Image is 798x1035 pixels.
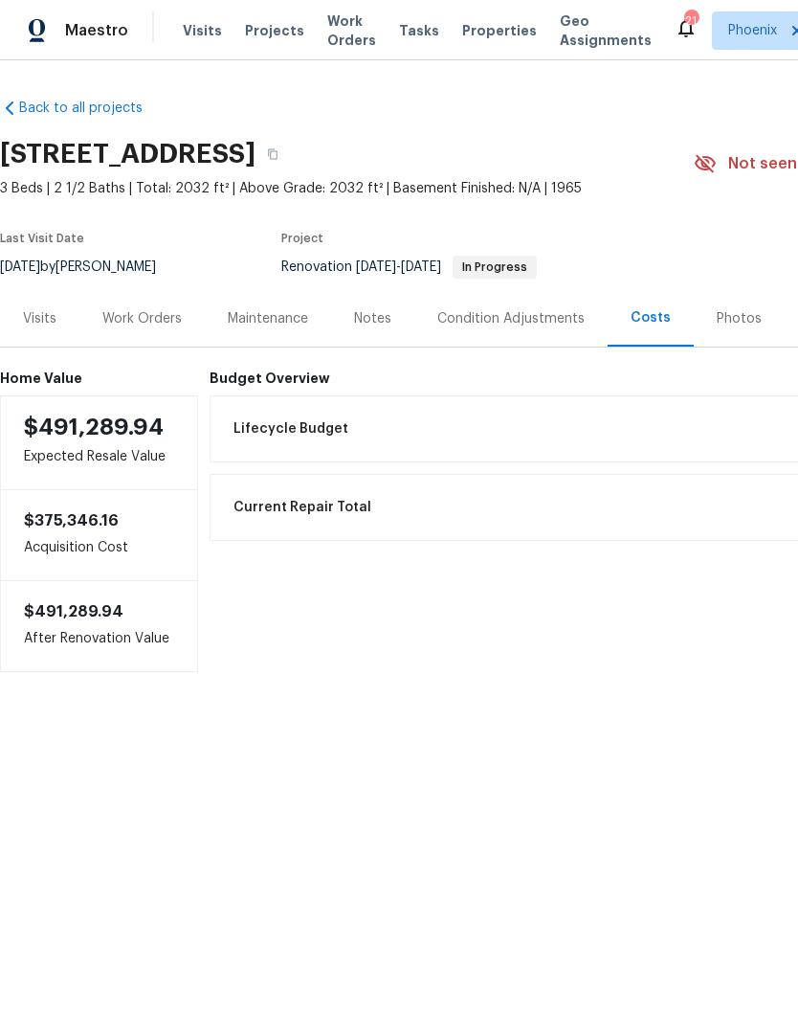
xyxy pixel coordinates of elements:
[228,309,308,328] div: Maintenance
[717,309,762,328] div: Photos
[245,21,304,40] span: Projects
[684,11,698,31] div: 21
[728,21,777,40] span: Phoenix
[233,419,348,439] span: Lifecycle Budget
[437,309,585,328] div: Condition Adjustments
[356,260,441,274] span: -
[24,416,164,439] span: $491,289.94
[233,498,371,517] span: Current Repair Total
[281,233,323,244] span: Project
[281,260,537,274] span: Renovation
[462,21,537,40] span: Properties
[255,137,290,171] button: Copy Address
[399,24,439,37] span: Tasks
[354,309,391,328] div: Notes
[65,21,128,40] span: Maestro
[183,21,222,40] span: Visits
[401,260,441,274] span: [DATE]
[327,11,376,50] span: Work Orders
[24,604,123,619] span: $491,289.94
[454,261,535,273] span: In Progress
[631,308,671,327] div: Costs
[356,260,396,274] span: [DATE]
[560,11,652,50] span: Geo Assignments
[23,309,56,328] div: Visits
[24,513,119,529] span: $375,346.16
[102,309,182,328] div: Work Orders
